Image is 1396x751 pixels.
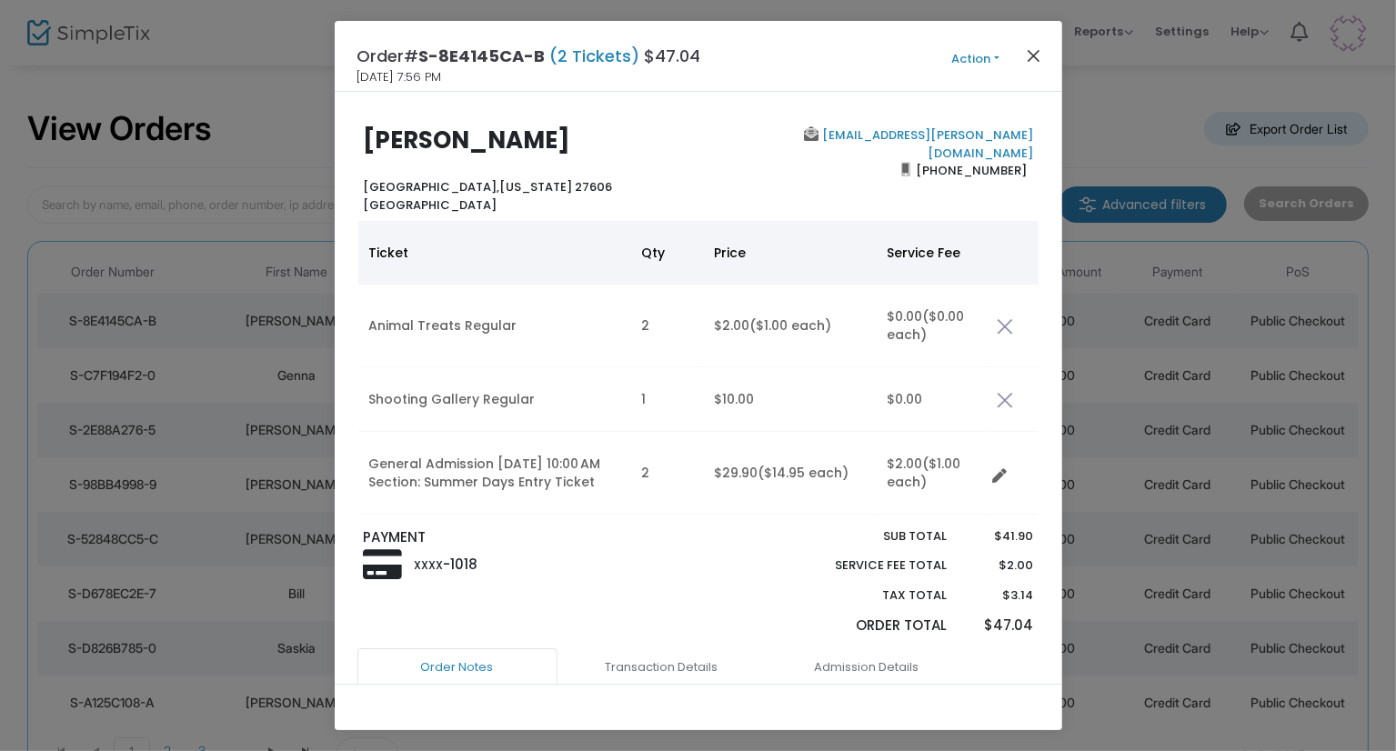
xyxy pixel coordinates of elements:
[965,586,1033,605] p: $3.14
[758,464,849,482] span: ($14.95 each)
[965,616,1033,636] p: $47.04
[631,285,704,367] td: 2
[877,367,986,432] td: $0.00
[444,555,478,574] span: -1018
[1021,44,1045,67] button: Close
[793,556,948,575] p: Service Fee Total
[877,285,986,367] td: $0.00
[965,527,1033,546] p: $41.90
[704,221,877,285] th: Price
[877,221,986,285] th: Service Fee
[358,221,631,285] th: Ticket
[631,367,704,432] td: 1
[358,367,631,432] td: Shooting Gallery Regular
[363,178,499,195] span: [GEOGRAPHIC_DATA],
[793,527,948,546] p: Sub total
[704,367,877,432] td: $10.00
[357,68,442,86] span: [DATE] 7:56 PM
[546,45,645,67] span: (2 Tickets)
[888,455,961,491] span: ($1.00 each)
[921,49,1030,69] button: Action
[415,557,444,573] span: XXXX
[358,221,1039,515] div: Data table
[877,432,986,515] td: $2.00
[767,648,967,686] a: Admission Details
[358,432,631,515] td: General Admission [DATE] 10:00 AM Section: Summer Days Entry Ticket
[631,221,704,285] th: Qty
[793,586,948,605] p: Tax Total
[704,432,877,515] td: $29.90
[358,285,631,367] td: Animal Treats Regular
[363,178,612,214] b: [US_STATE] 27606 [GEOGRAPHIC_DATA]
[793,616,948,636] p: Order Total
[631,432,704,515] td: 2
[363,124,570,156] b: [PERSON_NAME]
[363,527,689,548] p: PAYMENT
[357,44,701,68] h4: Order# $47.04
[562,648,762,686] a: Transaction Details
[419,45,546,67] span: S-8E4145CA-B
[704,285,877,367] td: $2.00
[750,316,832,335] span: ($1.00 each)
[965,556,1033,575] p: $2.00
[910,156,1033,185] span: [PHONE_NUMBER]
[888,307,965,344] span: ($0.00 each)
[997,392,1013,408] img: cross.png
[357,648,557,686] a: Order Notes
[997,318,1013,335] img: cross.png
[819,126,1033,162] a: [EMAIL_ADDRESS][PERSON_NAME][DOMAIN_NAME]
